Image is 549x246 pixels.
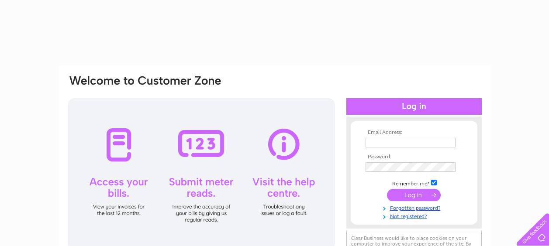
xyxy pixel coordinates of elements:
[363,178,465,187] td: Remember me?
[387,189,441,201] input: Submit
[366,203,465,212] a: Forgotten password?
[366,212,465,220] a: Not registered?
[363,154,465,160] th: Password:
[363,130,465,136] th: Email Address:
